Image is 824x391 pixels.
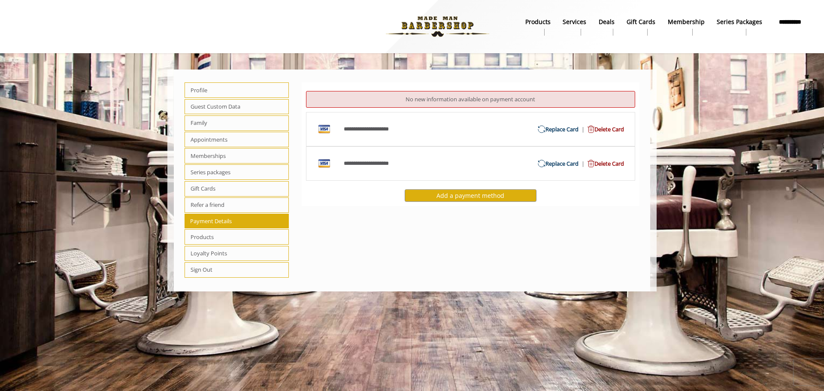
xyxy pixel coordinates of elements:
a: Gift cardsgift cards [621,15,661,38]
span: Memberships [185,148,289,164]
b: gift cards [627,17,655,27]
a: ServicesServices [557,15,593,38]
b: Series packages [717,17,762,27]
div: | [470,159,630,168]
img: help you to delete card [588,125,594,133]
span: Replace Card [538,159,582,168]
a: DealsDeals [593,15,621,38]
b: Membership [668,17,705,27]
span: Payment Details [185,214,289,228]
span: Refer a friend [185,197,289,213]
span: help you to delete card [585,125,624,134]
b: Deals [599,17,615,27]
div: No new information available on payment account [306,91,636,108]
span: Series packages [185,164,289,180]
div: Add a payment method [405,189,536,202]
b: products [525,17,551,27]
span: Add a payment method [436,191,504,200]
span: Gift Cards [185,181,289,197]
img: help you to delete card [588,160,594,167]
div: | [470,125,630,134]
span: Appointments [185,132,289,147]
a: Series packagesSeries packages [711,15,768,38]
img: help you to replace card [538,125,545,133]
a: MembershipMembership [662,15,711,38]
img: help you to replace card [538,160,545,167]
img: Made Man Barbershop logo [379,3,497,50]
span: Family [185,115,289,131]
span: help you to delete card [585,159,624,168]
span: Sign Out [185,262,289,278]
b: Services [563,17,586,27]
span: Products [185,229,289,245]
span: Profile [185,82,289,98]
img: VISA [317,157,331,170]
img: VISA [317,122,331,136]
a: Productsproducts [519,15,557,38]
span: Loyalty Points [185,246,289,261]
span: Replace Card [538,125,582,134]
span: Guest Custom Data [185,99,289,115]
